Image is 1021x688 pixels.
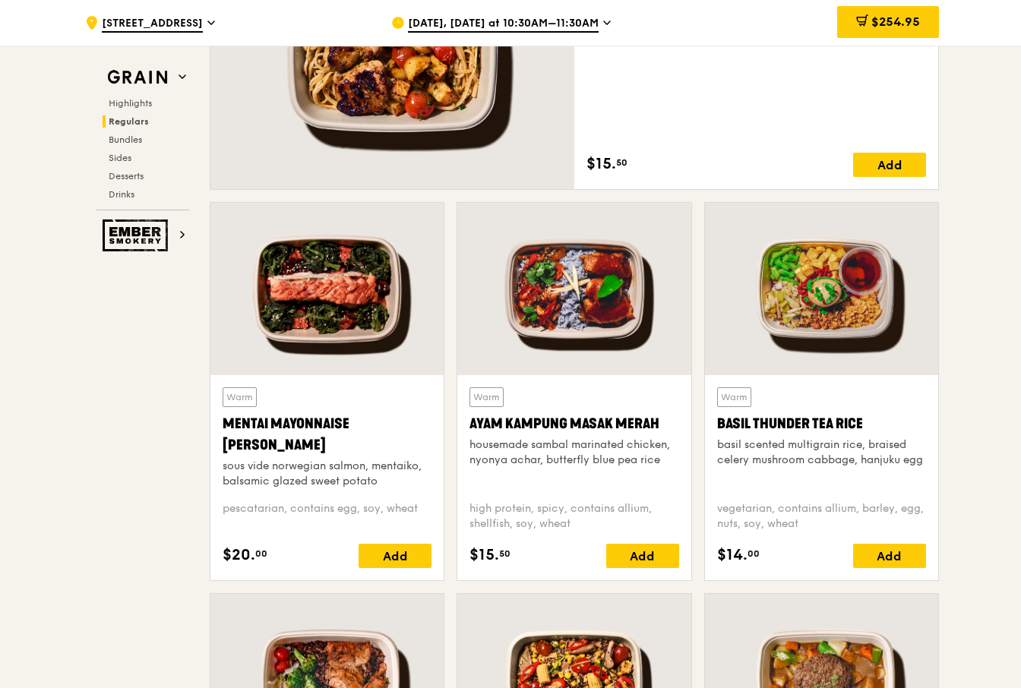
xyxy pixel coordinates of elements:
[109,171,144,181] span: Desserts
[499,548,510,560] span: 50
[469,501,678,532] div: high protein, spicy, contains allium, shellfish, soy, wheat
[408,16,599,33] span: [DATE], [DATE] at 10:30AM–11:30AM
[103,64,172,91] img: Grain web logo
[616,156,627,169] span: 50
[853,153,926,177] div: Add
[109,116,149,127] span: Regulars
[871,14,920,29] span: $254.95
[469,544,499,566] span: $15.
[109,189,134,200] span: Drinks
[109,134,142,145] span: Bundles
[223,459,431,489] div: sous vide norwegian salmon, mentaiko, balsamic glazed sweet potato
[359,544,431,568] div: Add
[469,437,678,468] div: housemade sambal marinated chicken, nyonya achar, butterfly blue pea rice
[717,544,748,566] span: $14.
[853,544,926,568] div: Add
[748,548,760,560] span: 00
[717,501,926,532] div: vegetarian, contains allium, barley, egg, nuts, soy, wheat
[223,413,431,456] div: Mentai Mayonnaise [PERSON_NAME]
[717,387,751,407] div: Warm
[109,153,131,163] span: Sides
[606,544,679,568] div: Add
[109,98,152,109] span: Highlights
[103,219,172,251] img: Ember Smokery web logo
[717,437,926,468] div: basil scented multigrain rice, braised celery mushroom cabbage, hanjuku egg
[586,153,616,175] span: $15.
[223,501,431,532] div: pescatarian, contains egg, soy, wheat
[223,387,257,407] div: Warm
[255,548,267,560] span: 00
[223,544,255,566] span: $20.
[469,413,678,434] div: Ayam Kampung Masak Merah
[469,387,504,407] div: Warm
[717,413,926,434] div: Basil Thunder Tea Rice
[102,16,203,33] span: [STREET_ADDRESS]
